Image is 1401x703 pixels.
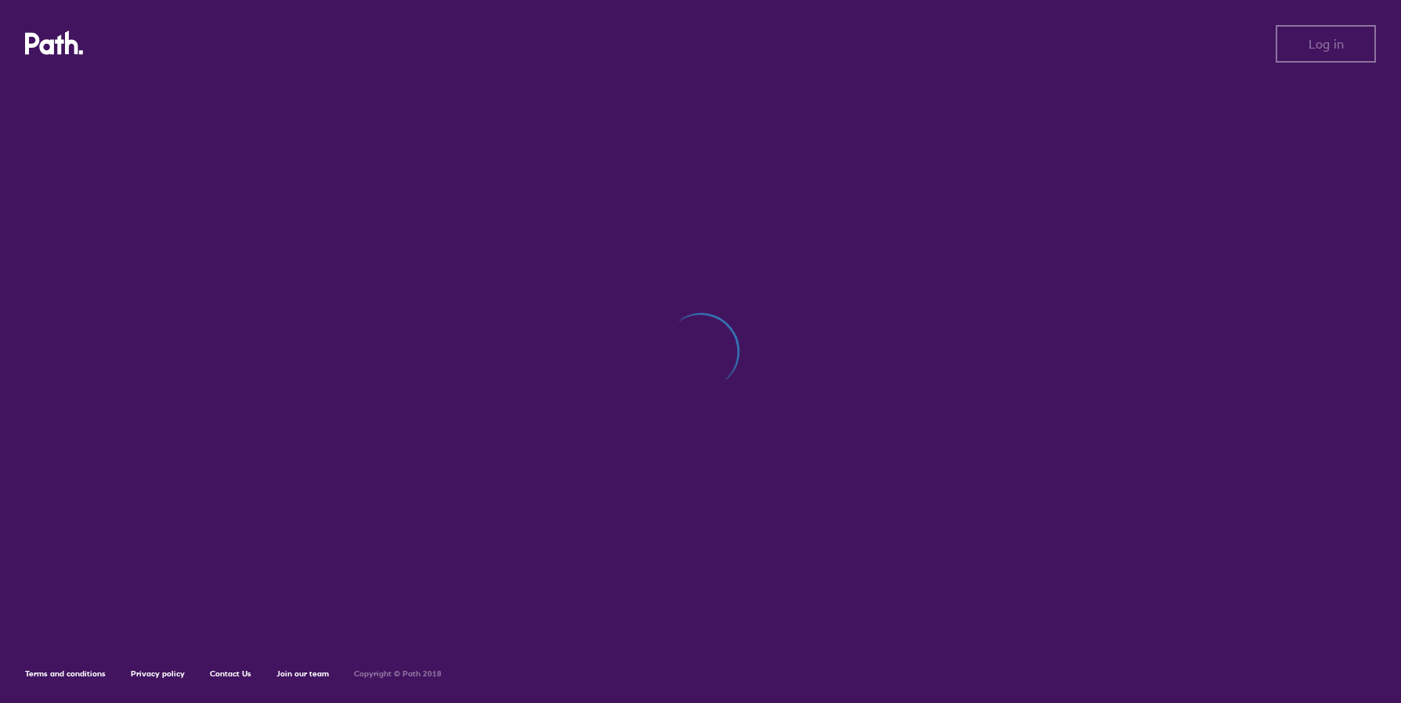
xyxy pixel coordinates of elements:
[1276,25,1376,63] button: Log in
[276,669,329,679] a: Join our team
[210,669,251,679] a: Contact Us
[1309,37,1344,51] span: Log in
[25,669,106,679] a: Terms and conditions
[354,669,442,679] h6: Copyright © Path 2018
[131,669,185,679] a: Privacy policy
